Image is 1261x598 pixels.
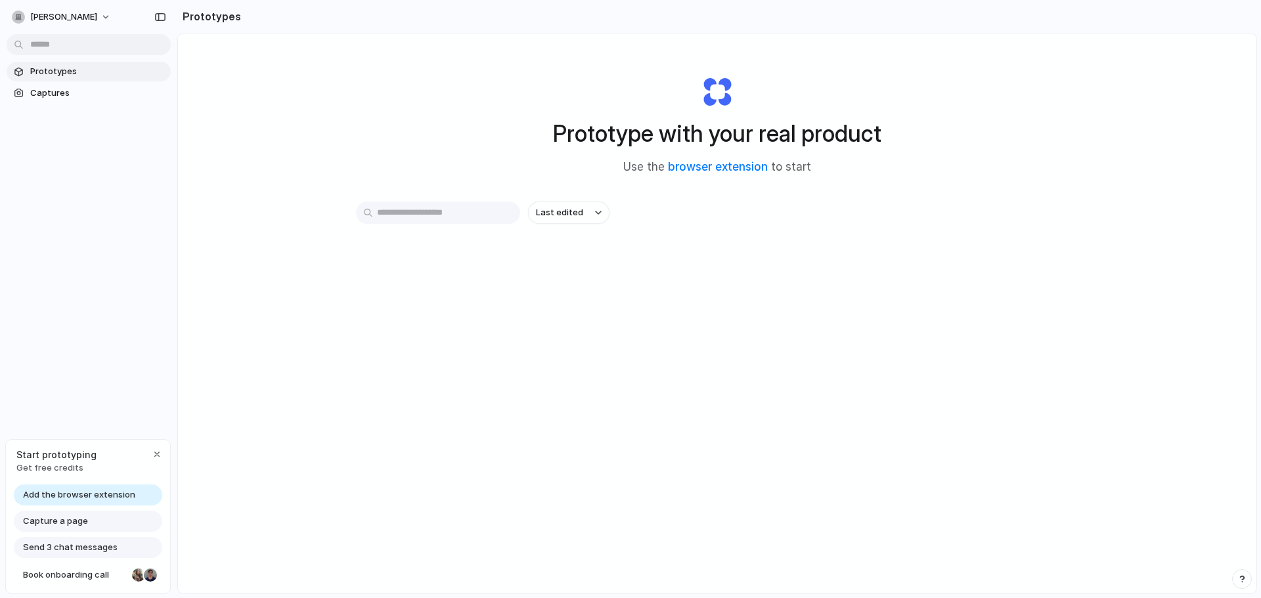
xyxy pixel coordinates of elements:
[14,565,162,586] a: Book onboarding call
[668,160,768,173] a: browser extension
[23,568,127,582] span: Book onboarding call
[7,7,118,28] button: [PERSON_NAME]
[23,488,135,502] span: Add the browser extension
[14,484,162,505] a: Add the browser extension
[131,567,146,583] div: Nicole Kubica
[23,541,118,554] span: Send 3 chat messages
[16,448,97,461] span: Start prototyping
[30,11,97,24] span: [PERSON_NAME]
[143,567,158,583] div: Christian Iacullo
[553,116,881,151] h1: Prototype with your real product
[16,461,97,475] span: Get free credits
[177,9,241,24] h2: Prototypes
[7,62,171,81] a: Prototypes
[23,515,88,528] span: Capture a page
[536,206,583,219] span: Last edited
[30,87,166,100] span: Captures
[30,65,166,78] span: Prototypes
[623,159,811,176] span: Use the to start
[7,83,171,103] a: Captures
[528,202,609,224] button: Last edited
